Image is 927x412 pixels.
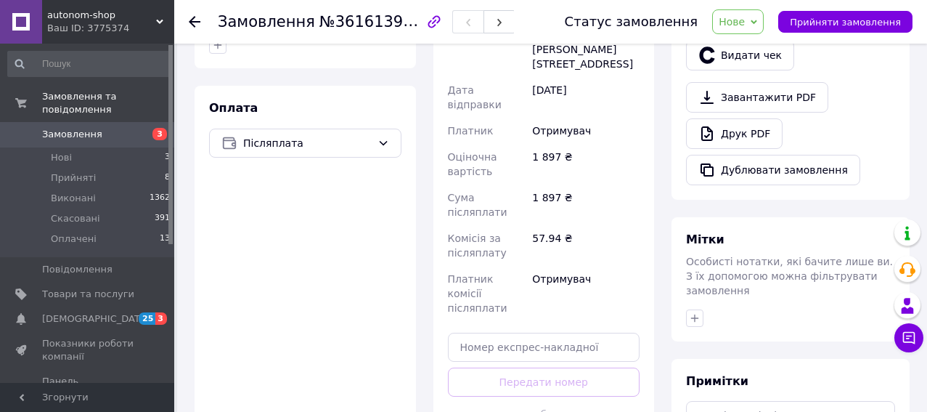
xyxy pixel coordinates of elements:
span: Замовлення [218,13,315,31]
div: 1 897 ₴ [529,185,642,225]
span: 13 [160,233,170,246]
a: Друк PDF [686,118,783,149]
span: Замовлення та повідомлення [42,90,174,116]
button: Дублювати замовлення [686,155,860,185]
span: Комісія за післяплату [448,233,507,259]
span: Оплата [209,101,258,115]
span: Повідомлення [42,263,113,276]
span: autonom-shop [47,9,156,22]
span: 3 [165,151,170,164]
span: Примітки [686,374,748,388]
div: [DATE] [529,77,642,118]
div: Отримувач [529,266,642,321]
div: Отримувач [529,118,642,144]
span: 8 [165,171,170,185]
span: 25 [139,312,155,325]
span: Товари та послуги [42,288,134,301]
span: [DEMOGRAPHIC_DATA] [42,312,150,326]
span: Платник [448,125,494,137]
span: №361613977 [319,12,422,31]
span: Оціночна вартість [448,151,497,177]
span: Дата відправки [448,84,502,110]
span: 3 [155,312,167,325]
span: Замовлення [42,128,102,141]
span: 3 [152,128,167,140]
span: Панель управління [42,375,134,401]
input: Номер експрес-накладної [448,333,640,362]
div: Статус замовлення [565,15,698,29]
span: Нове [719,16,745,28]
div: 1 897 ₴ [529,144,642,185]
span: 1362 [150,192,170,205]
span: Виконані [51,192,96,205]
input: Пошук [7,51,171,77]
span: Скасовані [51,212,100,225]
span: 391 [155,212,170,225]
span: Мітки [686,233,724,246]
button: Прийняти замовлення [778,11,912,33]
span: Прийняті [51,171,96,185]
span: Оплачені [51,233,97,246]
span: Платник комісії післяплати [448,273,507,314]
button: Чат з покупцем [894,323,923,352]
div: Повернутися назад [189,15,200,29]
span: Прийняти замовлення [790,17,901,28]
button: Видати чек [686,40,794,70]
span: Сума післяплати [448,192,507,218]
a: Завантажити PDF [686,82,828,113]
span: Нові [51,151,72,164]
span: Особисті нотатки, які бачите лише ви. З їх допомогою можна фільтрувати замовлення [686,256,893,296]
div: 57.94 ₴ [529,225,642,266]
span: Післяплата [243,135,372,151]
div: Ваш ID: 3775374 [47,22,174,35]
span: Показники роботи компанії [42,337,134,363]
